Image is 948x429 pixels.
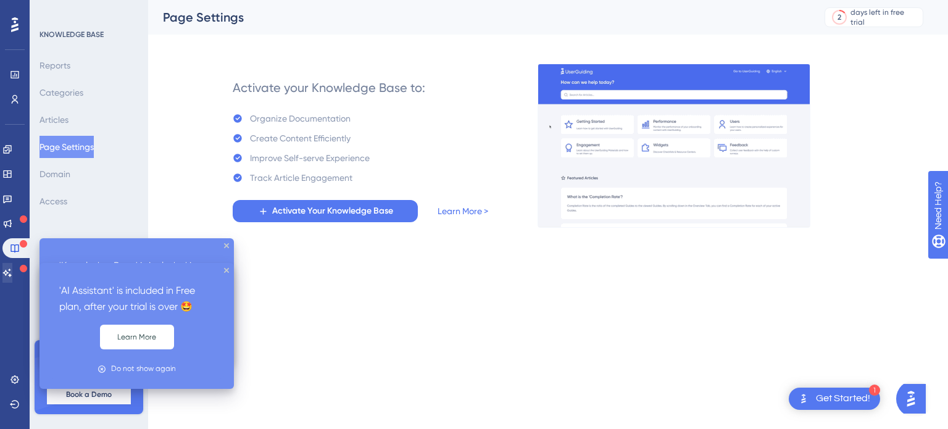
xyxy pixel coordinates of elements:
[29,3,77,18] span: Need Help?
[39,54,70,77] button: Reports
[896,380,933,417] iframe: UserGuiding AI Assistant Launcher
[869,385,880,396] div: 1
[250,131,351,146] div: Create Content Efficiently
[838,12,841,22] div: 2
[66,389,112,399] span: Book a Demo
[272,204,393,219] span: Activate Your Knowledge Base
[59,258,214,290] p: 'Knowledge Base' is included in Free plan, after your trial is over 🤩
[250,170,352,185] div: Track Article Engagement
[789,388,880,410] div: Open Get Started! checklist, remaining modules: 1
[47,385,131,404] button: Book a Demo
[39,109,69,131] button: Articles
[39,81,83,104] button: Categories
[224,243,229,248] div: close tooltip
[111,363,176,375] div: Do not show again
[538,64,810,228] img: a27db7f7ef9877a438c7956077c236be.gif
[233,79,425,96] div: Activate your Knowledge Base to:
[39,136,94,158] button: Page Settings
[39,30,104,40] div: KNOWLEDGE BASE
[39,163,70,185] button: Domain
[250,151,370,165] div: Improve Self-serve Experience
[59,283,214,315] p: 'AI Assistant' is included in Free plan, after your trial is over 🤩
[233,200,418,222] button: Activate Your Knowledge Base
[796,391,811,406] img: launcher-image-alternative-text
[850,7,919,27] div: days left in free trial
[438,204,488,219] a: Learn More >
[39,190,67,212] button: Access
[250,111,351,126] div: Organize Documentation
[163,9,794,26] div: Page Settings
[100,325,174,349] button: Learn More
[224,268,229,273] div: close tooltip
[816,392,870,406] div: Get Started!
